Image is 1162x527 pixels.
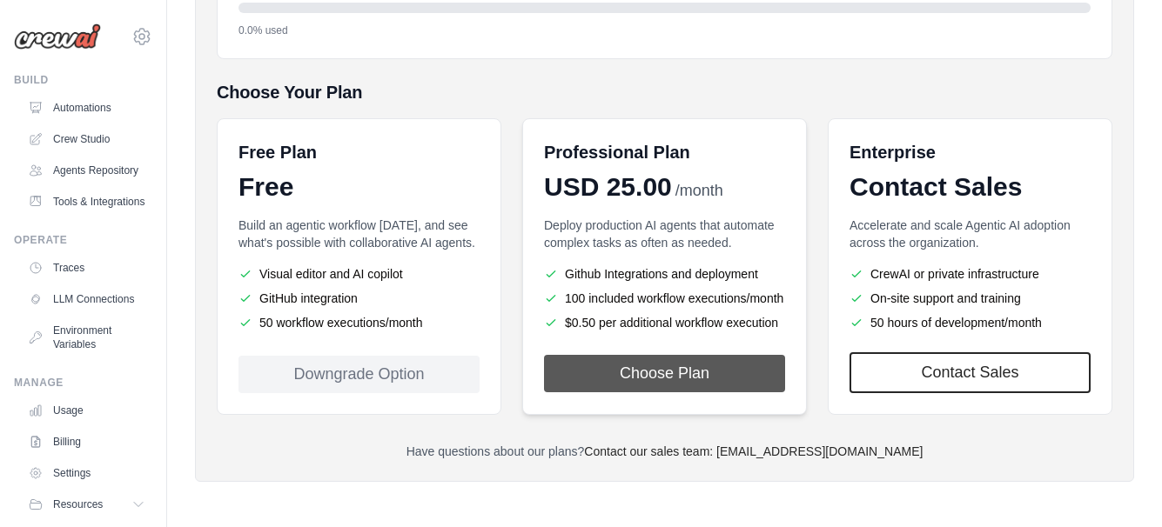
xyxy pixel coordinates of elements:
div: Contact Sales [850,171,1091,203]
button: Resources [21,490,152,518]
a: LLM Connections [21,285,152,313]
li: On-site support and training [850,290,1091,307]
h6: Professional Plan [544,140,690,164]
a: Contact our sales team: [EMAIL_ADDRESS][DOMAIN_NAME] [584,444,923,458]
span: Resources [53,497,103,511]
p: Have questions about our plans? [217,443,1112,460]
span: 0.0% used [238,23,288,37]
li: $0.50 per additional workflow execution [544,314,785,331]
a: Settings [21,459,152,487]
a: Environment Variables [21,317,152,358]
span: /month [675,179,723,203]
div: Downgrade Option [238,356,480,393]
li: CrewAI or private infrastructure [850,265,1091,283]
li: 50 hours of development/month [850,314,1091,331]
a: Traces [21,254,152,282]
p: Build an agentic workflow [DATE], and see what's possible with collaborative AI agents. [238,217,480,251]
div: Operate [14,233,152,247]
li: 100 included workflow executions/month [544,290,785,307]
iframe: Chat Widget [1075,444,1162,527]
button: Choose Plan [544,355,785,392]
li: GitHub integration [238,290,480,307]
li: Github Integrations and deployment [544,265,785,283]
p: Deploy production AI agents that automate complex tasks as often as needed. [544,217,785,251]
a: Usage [21,397,152,424]
p: Accelerate and scale Agentic AI adoption across the organization. [850,217,1091,251]
div: Manage [14,376,152,390]
h6: Enterprise [850,140,1091,164]
a: Tools & Integrations [21,188,152,216]
a: Agents Repository [21,157,152,184]
a: Automations [21,94,152,122]
li: 50 workflow executions/month [238,314,480,331]
img: Logo [14,23,101,50]
h6: Free Plan [238,140,317,164]
li: Visual editor and AI copilot [238,265,480,283]
div: Build [14,73,152,87]
a: Contact Sales [850,352,1091,393]
a: Billing [21,428,152,456]
span: USD 25.00 [544,171,672,203]
h5: Choose Your Plan [217,80,1112,104]
div: Free [238,171,480,203]
a: Crew Studio [21,125,152,153]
